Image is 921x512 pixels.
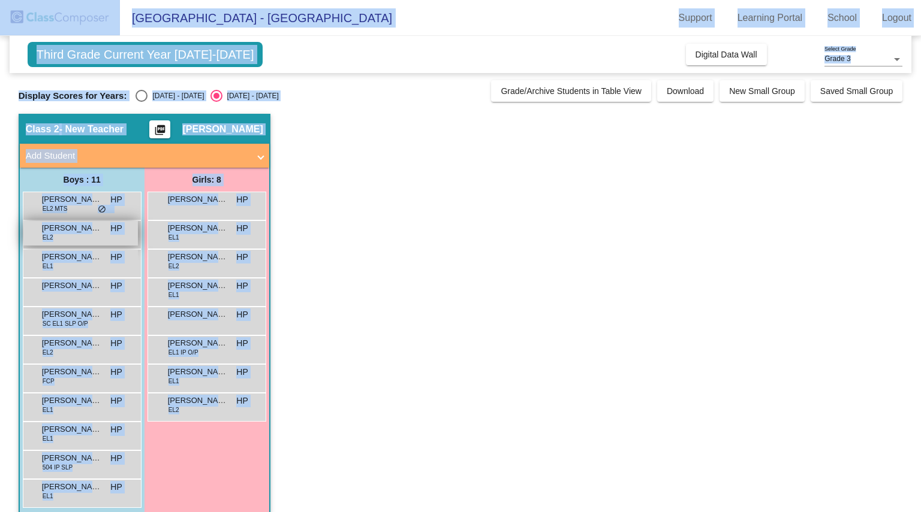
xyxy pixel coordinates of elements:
span: EL1 [43,405,53,414]
span: New Small Group [729,86,795,96]
span: HP [110,337,122,350]
span: [PERSON_NAME] [42,308,102,320]
span: [PERSON_NAME] [168,222,228,234]
span: do_not_disturb_alt [98,205,106,214]
span: [PERSON_NAME] [168,308,228,320]
span: HP [110,423,122,436]
mat-icon: picture_as_pdf [153,124,167,141]
button: New Small Group [720,80,805,102]
span: HP [110,395,122,407]
span: EL2 MTS [43,204,68,213]
span: Download [667,86,704,96]
span: Display Scores for Years: [19,90,127,101]
span: HP [110,280,122,292]
button: Print Students Details [149,120,170,138]
div: [DATE] - [DATE] [222,90,279,101]
span: HP [236,251,248,263]
span: [PERSON_NAME] [42,337,102,349]
span: HP [236,193,248,206]
span: [PERSON_NAME] [42,222,102,234]
span: [PERSON_NAME] [42,423,102,435]
span: EL1 [168,290,179,299]
span: HP [236,308,248,321]
div: Boys : 11 [20,168,145,192]
span: Class 2 [26,123,59,135]
span: EL1 [43,262,53,271]
mat-panel-title: Add Student [26,149,249,163]
span: [PERSON_NAME] [42,395,102,407]
span: HP [110,481,122,493]
span: HP [236,280,248,292]
span: Third Grade Current Year [DATE]-[DATE] [28,42,263,67]
mat-radio-group: Select an option [136,90,278,102]
span: HP [236,366,248,378]
button: Download [657,80,714,102]
button: Saved Small Group [811,80,902,102]
span: HP [236,337,248,350]
div: [DATE] - [DATE] [148,90,204,101]
mat-expansion-panel-header: Add Student [20,144,269,168]
span: [PERSON_NAME] [168,193,228,205]
span: SC EL1 SLP O/P [43,319,88,328]
button: Digital Data Wall [686,44,767,65]
span: HP [236,395,248,407]
span: EL2 [43,233,53,242]
span: Grade/Archive Students in Table View [501,86,642,96]
span: [PERSON_NAME] [168,337,228,349]
span: [PERSON_NAME] [168,251,228,263]
span: EL1 [43,492,53,501]
span: [PERSON_NAME] [168,366,228,378]
span: HP [110,251,122,263]
a: Learning Portal [728,8,812,28]
span: [PERSON_NAME] [182,123,263,135]
span: HP [110,452,122,465]
span: EL1 [168,233,179,242]
span: [PERSON_NAME] [42,280,102,292]
span: EL2 [43,348,53,357]
span: FCP [43,377,55,386]
span: - New Teacher [59,123,124,135]
a: School [818,8,866,28]
span: [PERSON_NAME] [42,366,102,378]
div: Girls: 8 [145,168,269,192]
span: HP [110,193,122,206]
span: HP [110,366,122,378]
span: [PERSON_NAME] [42,193,102,205]
span: EL2 [168,405,179,414]
a: Support [669,8,722,28]
span: Grade 3 [824,54,850,63]
button: Grade/Archive Students in Table View [491,80,651,102]
span: [PERSON_NAME] [42,251,102,263]
span: HP [110,308,122,321]
span: Digital Data Wall [696,50,757,59]
span: 504 IP SLP [43,463,73,472]
span: [PERSON_NAME] [42,452,102,464]
span: HP [110,222,122,235]
span: HP [236,222,248,235]
span: [GEOGRAPHIC_DATA] - [GEOGRAPHIC_DATA] [120,8,392,28]
span: [PERSON_NAME] [42,481,102,493]
span: EL2 [168,262,179,271]
span: EL1 [168,377,179,386]
span: [PERSON_NAME] [168,280,228,292]
span: EL1 [43,434,53,443]
a: Logout [872,8,921,28]
span: Saved Small Group [820,86,893,96]
span: [PERSON_NAME] [168,395,228,407]
span: EL1 IP O/P [168,348,198,357]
